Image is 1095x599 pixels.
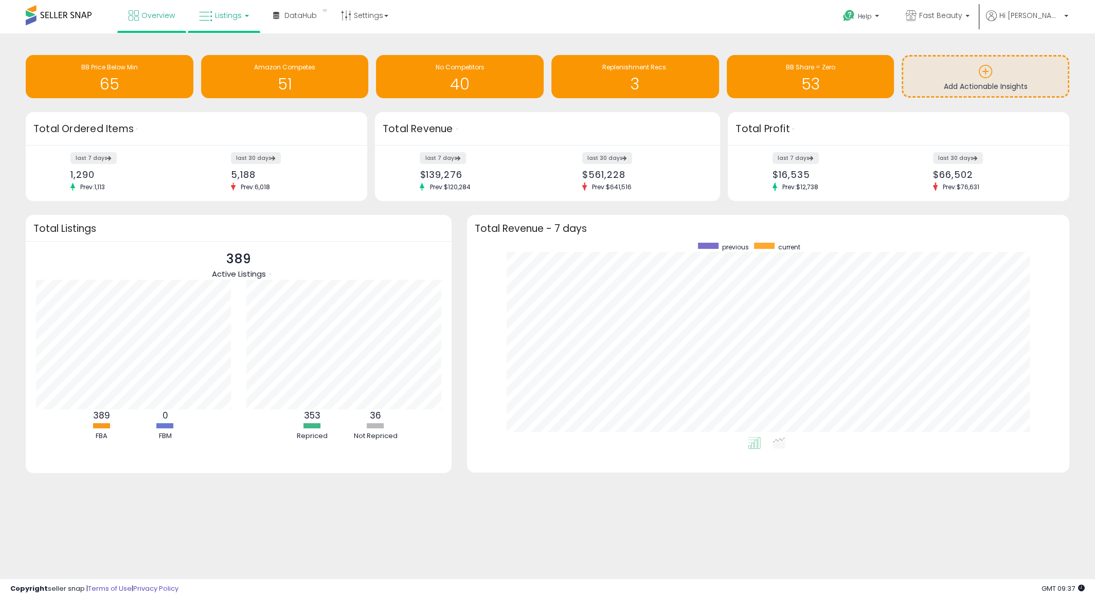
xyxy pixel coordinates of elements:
div: Tooltip anchor [265,269,275,279]
span: Hi [PERSON_NAME] [999,10,1061,21]
div: Tooltip anchor [453,124,462,134]
span: Prev: $76,631 [938,183,984,191]
span: Prev: $12,738 [777,183,823,191]
a: Amazon Competes 51 [201,55,369,98]
span: Add Actionable Insights [944,81,1028,92]
h3: Total Ordered Items [33,122,360,136]
span: BB Price Below Min [81,63,138,71]
h1: 40 [381,76,538,93]
b: 353 [304,409,320,422]
a: Help [835,2,889,33]
h1: 53 [732,76,889,93]
a: Replenishment Recs. 3 [551,55,719,98]
span: Fast Beauty [919,10,962,21]
span: current [778,243,800,251]
span: DataHub [284,10,317,21]
span: Prev: 1,113 [75,183,110,191]
span: No Competitors [436,63,484,71]
div: 1,290 [70,169,189,180]
div: FBA [71,431,133,441]
span: Prev: $641,516 [587,183,637,191]
a: BB Price Below Min 65 [26,55,193,98]
span: Listings [215,10,242,21]
a: BB Share = Zero 53 [727,55,894,98]
a: Hi [PERSON_NAME] [986,10,1068,33]
label: last 7 days [773,152,819,164]
label: last 7 days [420,152,466,164]
label: last 30 days [933,152,983,164]
span: Prev: $120,284 [424,183,475,191]
div: Tooltip anchor [788,124,798,134]
div: Tooltip anchor [316,5,334,15]
div: Tooltip anchor [132,124,141,134]
h3: Total Listings [33,225,444,232]
span: Amazon Competes [254,63,315,71]
span: Prev: 6,018 [236,183,275,191]
label: last 30 days [582,152,632,164]
h1: 51 [206,76,364,93]
b: 389 [93,409,110,422]
div: $561,228 [582,169,702,180]
span: Replenishment Recs. [602,63,668,71]
a: Add Actionable Insights [903,57,1068,96]
span: BB Share = Zero [785,63,835,71]
span: Overview [141,10,175,21]
div: $66,502 [933,169,1051,180]
div: $16,535 [773,169,891,180]
div: $139,276 [420,169,540,180]
div: Repriced [281,431,343,441]
h1: 65 [31,76,188,93]
b: 0 [162,409,168,422]
label: last 30 days [231,152,281,164]
div: 5,188 [231,169,349,180]
span: Help [858,12,872,21]
i: Get Help [842,9,855,22]
h3: Total Revenue [383,122,712,136]
b: 36 [370,409,381,422]
div: Not Repriced [345,431,406,441]
a: No Competitors 40 [376,55,544,98]
h3: Total Profit [735,122,1062,136]
h1: 3 [557,76,714,93]
h3: Total Revenue - 7 days [475,225,1062,232]
div: FBM [134,431,196,441]
span: previous [722,243,749,251]
span: Active Listings [211,268,265,279]
label: last 7 days [70,152,117,164]
p: 389 [211,249,265,269]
